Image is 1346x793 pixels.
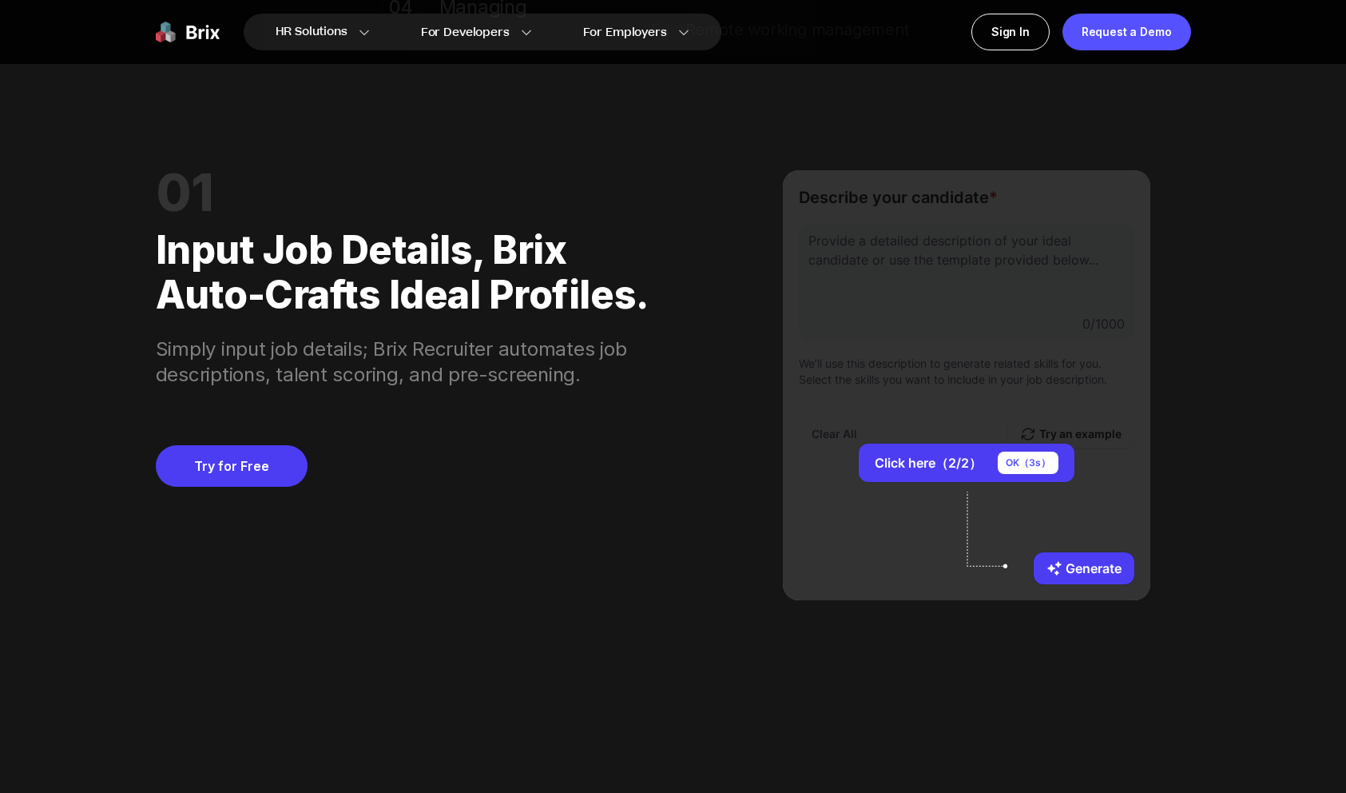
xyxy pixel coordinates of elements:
a: Sign In [971,14,1050,50]
button: Generate [1034,552,1134,584]
button: Click here（2/2）OK（3s） [859,444,1074,482]
a: Request a Demo [1062,14,1191,50]
span: For Developers [421,24,510,41]
span: For Employers [583,24,667,41]
span: HR Solutions [276,19,347,45]
div: 01 [156,170,663,215]
div: OK（ 3 s） [998,452,1058,474]
div: Input job details, Brix auto-crafts ideal profiles. [156,215,663,317]
a: Try for Free [156,445,308,487]
div: Simply input job details; Brix Recruiter automates job descriptions, talent scoring, and pre-scre... [156,317,663,388]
